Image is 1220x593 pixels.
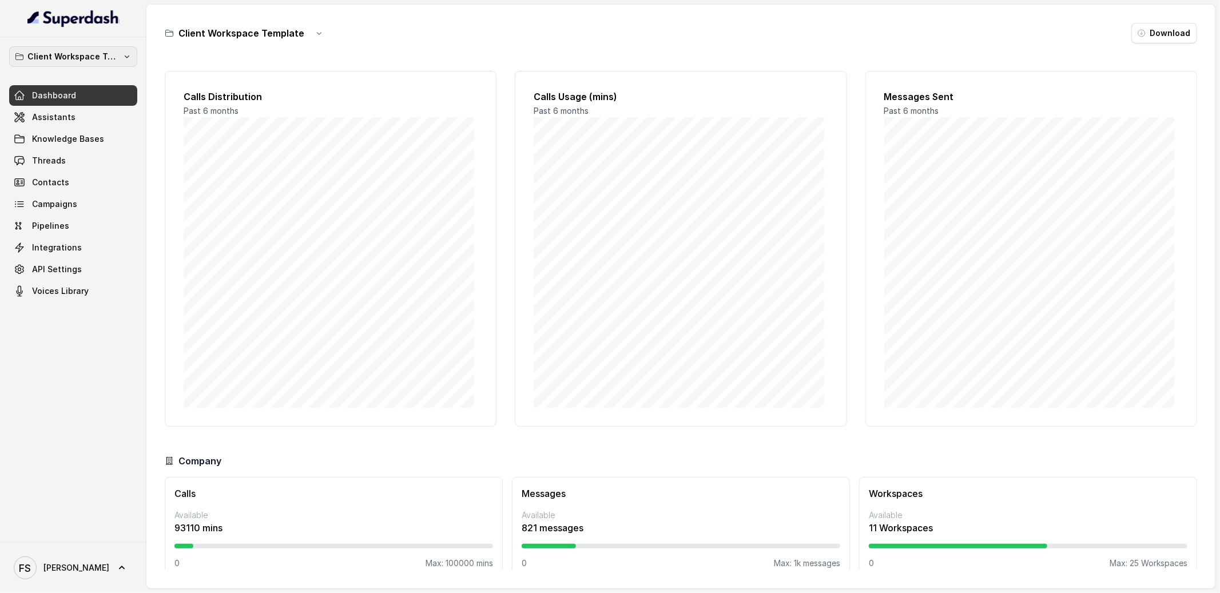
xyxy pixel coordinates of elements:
[32,285,89,297] span: Voices Library
[9,259,137,280] a: API Settings
[522,510,840,521] p: Available
[32,264,82,275] span: API Settings
[32,133,104,145] span: Knowledge Bases
[9,237,137,258] a: Integrations
[534,106,589,116] span: Past 6 months
[869,558,874,569] p: 0
[32,155,66,166] span: Threads
[174,487,493,500] h3: Calls
[1110,558,1187,569] p: Max: 25 Workspaces
[522,487,840,500] h3: Messages
[174,558,180,569] p: 0
[43,562,109,574] span: [PERSON_NAME]
[869,487,1187,500] h3: Workspaces
[9,107,137,128] a: Assistants
[184,106,239,116] span: Past 6 months
[522,558,527,569] p: 0
[9,216,137,236] a: Pipelines
[184,90,478,104] h2: Calls Distribution
[869,521,1187,535] p: 11 Workspaces
[426,558,493,569] p: Max: 100000 mins
[9,194,137,214] a: Campaigns
[19,562,31,574] text: FS
[1131,23,1197,43] button: Download
[32,242,82,253] span: Integrations
[32,198,77,210] span: Campaigns
[9,150,137,171] a: Threads
[32,112,75,123] span: Assistants
[32,90,76,101] span: Dashboard
[9,129,137,149] a: Knowledge Bases
[884,90,1178,104] h2: Messages Sent
[9,85,137,106] a: Dashboard
[32,220,69,232] span: Pipelines
[9,46,137,67] button: Client Workspace Template
[174,521,493,535] p: 93110 mins
[774,558,840,569] p: Max: 1k messages
[174,510,493,521] p: Available
[178,26,304,40] h3: Client Workspace Template
[522,521,840,535] p: 821 messages
[9,552,137,584] a: [PERSON_NAME]
[9,281,137,301] a: Voices Library
[27,50,119,63] p: Client Workspace Template
[534,90,828,104] h2: Calls Usage (mins)
[178,454,221,468] h3: Company
[9,172,137,193] a: Contacts
[884,106,939,116] span: Past 6 months
[27,9,120,27] img: light.svg
[869,510,1187,521] p: Available
[32,177,69,188] span: Contacts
